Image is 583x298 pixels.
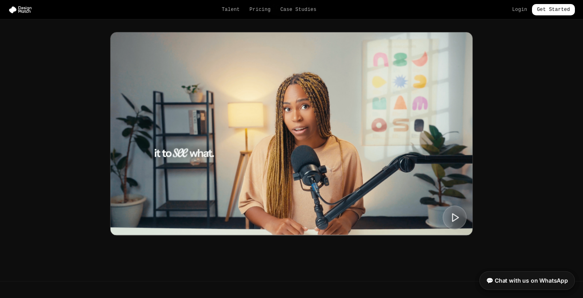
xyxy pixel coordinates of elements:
[532,4,575,15] a: Get Started
[249,6,270,13] a: Pricing
[512,6,527,13] a: Login
[8,6,36,14] img: Design Match
[222,6,240,13] a: Talent
[111,32,472,235] img: Digital Product Design Match
[479,271,575,290] a: 💬 Chat with us on WhatsApp
[280,6,316,13] a: Case Studies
